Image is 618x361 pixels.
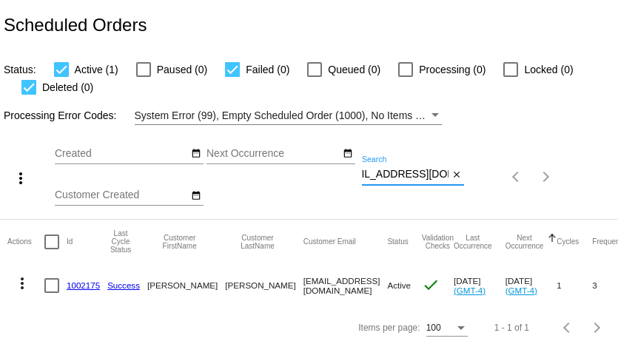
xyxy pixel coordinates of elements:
[531,162,561,192] button: Next page
[451,169,462,181] mat-icon: close
[191,148,201,160] mat-icon: date_range
[225,264,303,307] mat-cell: [PERSON_NAME]
[135,107,442,125] mat-select: Filter by Processing Error Codes
[553,313,582,343] button: Previous page
[454,286,486,295] a: (GMT-4)
[157,61,207,78] span: Paused (0)
[4,15,147,36] h2: Scheduled Orders
[107,229,134,254] button: Change sorting for LastProcessingCycleId
[387,237,408,246] button: Change sorting for Status
[303,237,356,246] button: Change sorting for CustomerEmail
[206,148,340,160] input: Next Occurrence
[426,323,468,334] mat-select: Items per page:
[506,264,557,307] mat-cell: [DATE]
[107,280,140,290] a: Success
[557,264,592,307] mat-cell: 1
[494,323,529,333] div: 1 - 1 of 1
[225,234,289,250] button: Change sorting for CustomerLastName
[557,237,579,246] button: Change sorting for Cycles
[147,264,225,307] mat-cell: [PERSON_NAME]
[328,61,380,78] span: Queued (0)
[582,313,612,343] button: Next page
[13,274,31,292] mat-icon: more_vert
[4,64,36,75] span: Status:
[506,286,537,295] a: (GMT-4)
[75,61,118,78] span: Active (1)
[449,167,464,183] button: Clear
[12,169,30,187] mat-icon: more_vert
[422,276,440,294] mat-icon: check
[454,234,492,250] button: Change sorting for LastOccurrenceUtc
[362,169,449,180] input: Search
[4,109,117,121] span: Processing Error Codes:
[422,220,454,264] mat-header-cell: Validation Checks
[67,280,100,290] a: 1002175
[343,148,353,160] mat-icon: date_range
[419,61,486,78] span: Processing (0)
[506,234,544,250] button: Change sorting for NextOccurrenceUtc
[191,190,201,202] mat-icon: date_range
[454,264,506,307] mat-cell: [DATE]
[426,323,441,333] span: 100
[42,78,93,96] span: Deleted (0)
[246,61,289,78] span: Failed (0)
[55,148,188,160] input: Created
[303,264,388,307] mat-cell: [EMAIL_ADDRESS][DOMAIN_NAME]
[55,189,188,201] input: Customer Created
[147,234,212,250] button: Change sorting for CustomerFirstName
[358,323,420,333] div: Items per page:
[7,220,44,264] mat-header-cell: Actions
[524,61,573,78] span: Locked (0)
[67,237,73,246] button: Change sorting for Id
[502,162,531,192] button: Previous page
[387,280,411,290] span: Active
